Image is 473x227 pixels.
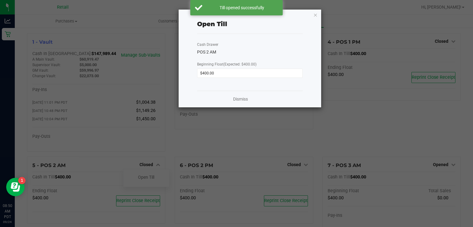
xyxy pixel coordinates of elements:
div: Open Till [197,19,227,29]
label: Cash Drawer [197,42,218,47]
span: Beginning Float [197,62,257,66]
span: (Expected: $400.00) [223,62,257,66]
a: Dismiss [233,96,248,102]
div: POS 2 AM [197,49,303,55]
iframe: Resource center [6,178,25,196]
iframe: Resource center unread badge [18,177,26,184]
div: Till opened successfully [206,5,278,11]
